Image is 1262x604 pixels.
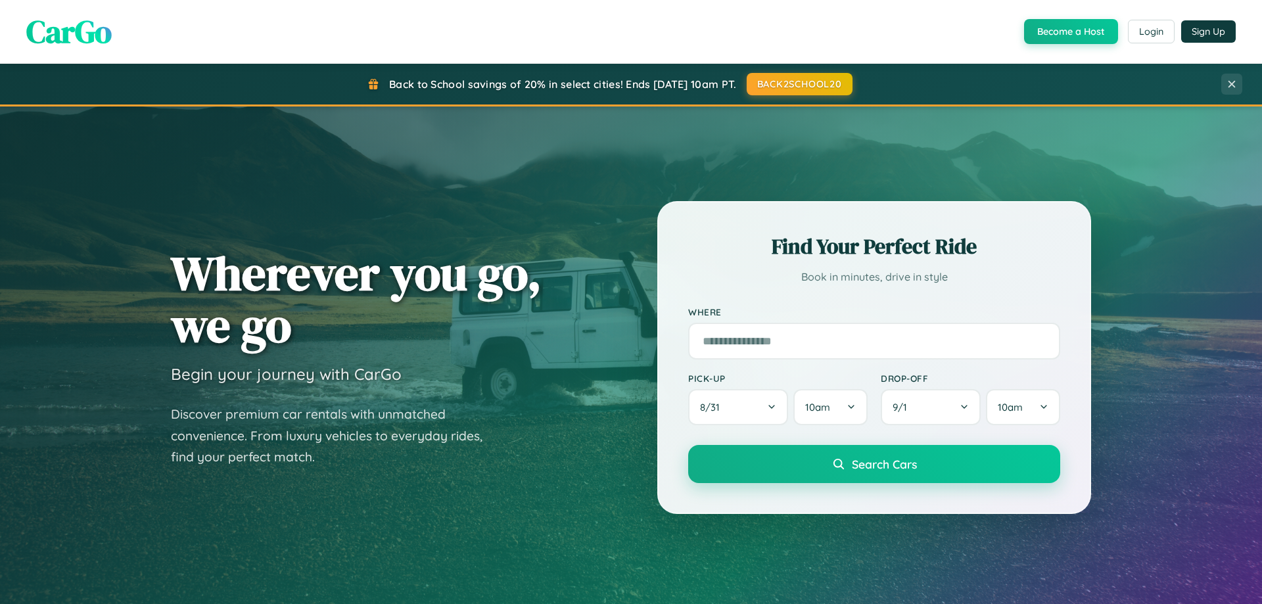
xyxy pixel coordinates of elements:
button: Become a Host [1024,19,1118,44]
span: CarGo [26,10,112,53]
span: 10am [805,401,830,413]
button: 8/31 [688,389,788,425]
button: 10am [793,389,868,425]
h1: Wherever you go, we go [171,247,542,351]
p: Book in minutes, drive in style [688,267,1060,287]
button: BACK2SCHOOL20 [747,73,853,95]
label: Where [688,306,1060,317]
span: 8 / 31 [700,401,726,413]
button: Login [1128,20,1175,43]
label: Drop-off [881,373,1060,384]
h2: Find Your Perfect Ride [688,232,1060,261]
span: 10am [998,401,1023,413]
h3: Begin your journey with CarGo [171,364,402,384]
span: Search Cars [852,457,917,471]
span: 9 / 1 [893,401,914,413]
button: Sign Up [1181,20,1236,43]
button: 9/1 [881,389,981,425]
label: Pick-up [688,373,868,384]
span: Back to School savings of 20% in select cities! Ends [DATE] 10am PT. [389,78,736,91]
button: Search Cars [688,445,1060,483]
button: 10am [986,389,1060,425]
p: Discover premium car rentals with unmatched convenience. From luxury vehicles to everyday rides, ... [171,404,500,468]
